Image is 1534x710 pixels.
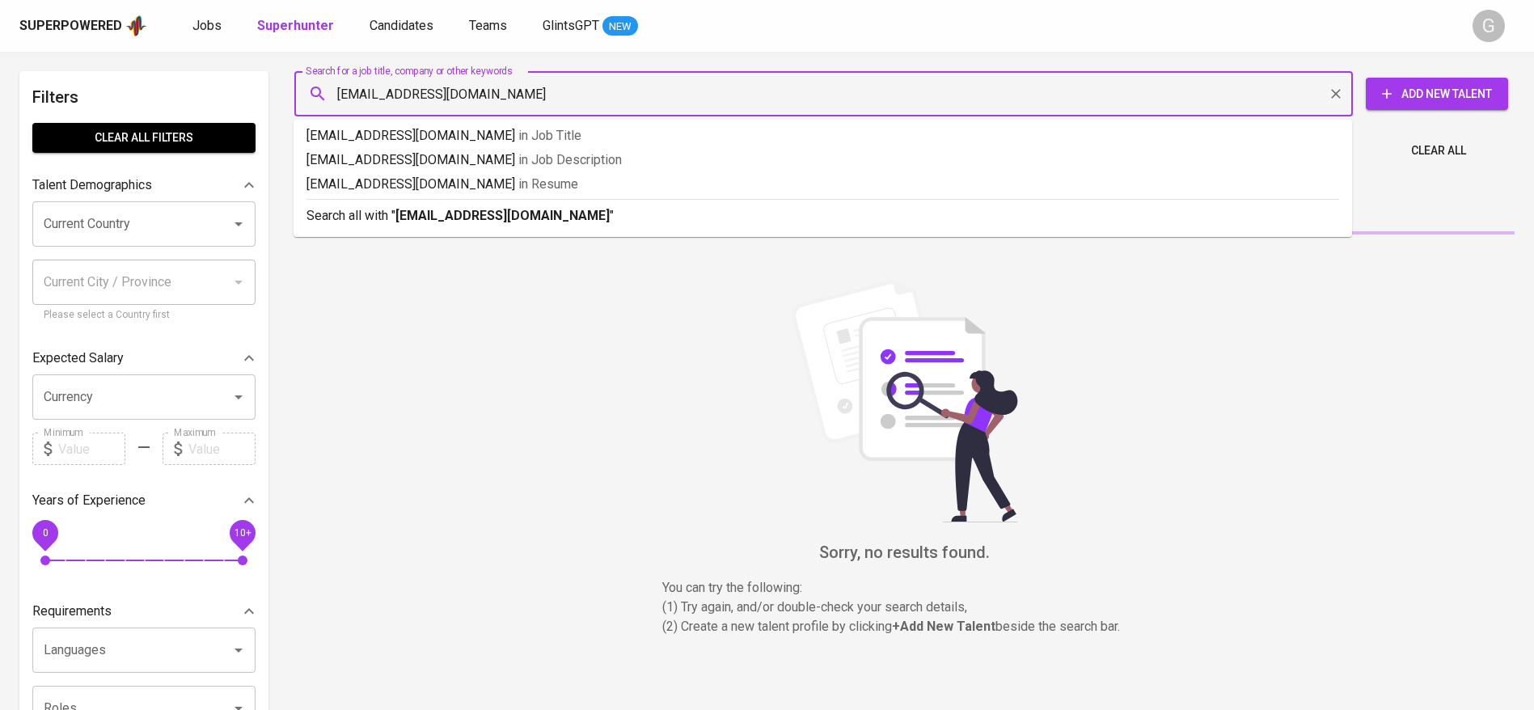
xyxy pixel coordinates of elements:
input: Value [188,433,256,465]
input: Value [58,433,125,465]
span: GlintsGPT [543,18,599,33]
p: Talent Demographics [32,175,152,195]
a: Superpoweredapp logo [19,14,147,38]
p: [EMAIL_ADDRESS][DOMAIN_NAME] [306,175,1339,194]
span: Jobs [192,18,222,33]
button: Clear [1325,82,1347,105]
p: [EMAIL_ADDRESS][DOMAIN_NAME] [306,150,1339,170]
span: 0 [42,527,48,539]
span: Clear All [1411,141,1466,161]
p: Requirements [32,602,112,621]
a: Superhunter [257,16,337,36]
span: NEW [602,19,638,35]
span: Add New Talent [1379,84,1495,104]
button: Clear All filters [32,123,256,153]
button: Add New Talent [1366,78,1508,110]
div: Requirements [32,595,256,628]
p: (2) Create a new talent profile by clicking beside the search bar. [662,617,1147,636]
div: G [1473,10,1505,42]
div: Talent Demographics [32,169,256,201]
a: Teams [469,16,510,36]
div: Superpowered [19,17,122,36]
button: Open [227,386,250,408]
span: 10+ [234,527,251,539]
div: Years of Experience [32,484,256,517]
span: Teams [469,18,507,33]
span: in Job Description [518,152,622,167]
button: Open [227,639,250,661]
h6: Sorry, no results found. [294,539,1515,565]
img: app logo [125,14,147,38]
b: [EMAIL_ADDRESS][DOMAIN_NAME] [395,208,610,223]
p: You can try the following : [662,578,1147,598]
a: Jobs [192,16,225,36]
div: Expected Salary [32,342,256,374]
span: in Job Title [518,128,581,143]
a: GlintsGPT NEW [543,16,638,36]
p: Years of Experience [32,491,146,510]
b: + Add New Talent [892,619,995,634]
b: Superhunter [257,18,334,33]
span: Clear All filters [45,128,243,148]
p: [EMAIL_ADDRESS][DOMAIN_NAME] [306,126,1339,146]
button: Open [227,213,250,235]
img: file_searching.svg [784,280,1026,522]
p: Expected Salary [32,349,124,368]
span: Candidates [370,18,433,33]
p: (1) Try again, and/or double-check your search details, [662,598,1147,617]
button: Clear All [1405,136,1473,166]
p: Search all with " " [306,206,1339,226]
a: Candidates [370,16,437,36]
h6: Filters [32,84,256,110]
p: Please select a Country first [44,307,244,323]
span: in Resume [518,176,578,192]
